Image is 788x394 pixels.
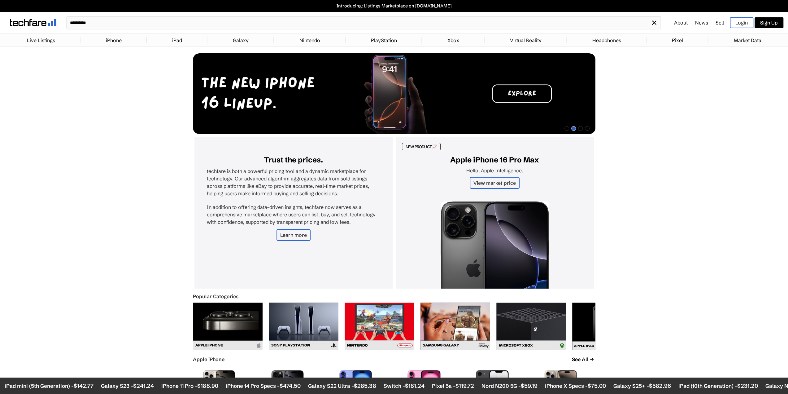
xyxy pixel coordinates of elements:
a: Pixel [668,34,686,46]
a: iPhone [103,34,125,46]
a: Sell [716,20,724,26]
a: Live Listings [24,34,58,46]
p: In addition to offering data-driven insights, techfare now serves as a comprehensive marketplace ... [207,203,380,226]
li: Pixel 5a - [431,382,473,389]
img: Desktop Image 2 [193,53,595,134]
span: $188.90 [196,382,217,389]
a: See All [570,355,595,364]
span: $75.00 [587,382,605,389]
a: PlayStation [368,34,400,46]
span: $181.24 [404,382,424,389]
span: ✕ [651,18,657,27]
p: techfare is both a powerful pricing tool and a dynamic marketplace for technology. Our advanced a... [207,167,380,197]
span: $59.19 [520,382,537,389]
h2: Trust the prices. [207,155,380,164]
img: Nintendo [345,303,414,350]
span: Go to slide 3 [578,126,583,131]
span: $119.72 [455,382,473,389]
div: Popular Categories [193,293,595,299]
img: iPad [572,303,642,350]
div: 2 / 4 [193,53,595,135]
span: Go to slide 4 [585,126,590,131]
p: Hello, Apple Intelligence. [408,167,581,174]
a: Galaxy [230,34,252,46]
a: Sign Up [755,17,783,28]
li: iPhone X Specs - [544,382,605,389]
span: Go to slide 1 [564,126,569,131]
a: About [674,20,688,26]
img: Sony [269,303,338,350]
a: Nintendo [296,34,323,46]
a: Virtual Reality [507,34,545,46]
li: Switch - [383,382,424,389]
a: Headphones [589,34,624,46]
a: Xbox [444,34,462,46]
img: techfare logo [10,19,56,26]
h2: Apple iPhone 16 Pro Max [408,155,581,164]
a: Learn more [276,229,311,241]
a: iPad [169,34,185,46]
li: Galaxy S22 Ultra - [307,382,375,389]
li: iPhone 14 Pro Specs - [225,382,300,389]
a: Apple iPhone [193,356,224,362]
span: $474.50 [279,382,300,389]
li: iPhone 11 Pro - [160,382,217,389]
a: News [695,20,708,26]
a: Login [730,17,753,28]
a: Market Data [730,34,764,46]
img: Apple [193,303,263,350]
span: Go to slide 2 [571,126,576,131]
div: NEW PRODUCT 📈 [402,143,441,150]
img: Samsung [420,303,490,350]
li: Nord N200 5G - [481,382,537,389]
a: Introducing: Listings Marketplace on [DOMAIN_NAME] [3,3,785,9]
span: $285.38 [353,382,375,389]
img: iPhone 16 Pro Max [441,201,549,338]
a: View market price [470,177,520,189]
img: Microsoft [496,303,566,350]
